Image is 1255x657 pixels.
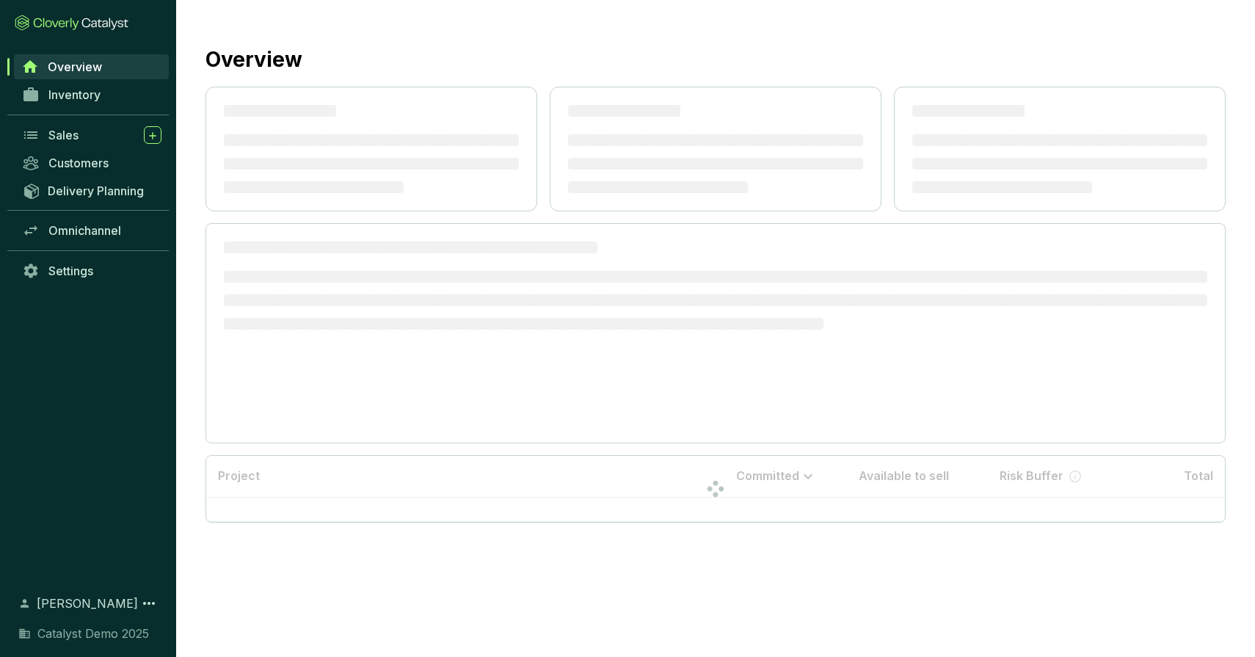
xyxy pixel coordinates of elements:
a: Sales [15,123,169,148]
span: Omnichannel [48,223,121,238]
h2: Overview [205,44,302,75]
span: [PERSON_NAME] [37,595,138,612]
span: Overview [48,59,102,74]
a: Delivery Planning [15,178,169,203]
span: Delivery Planning [48,184,144,198]
span: Sales [48,128,79,142]
a: Customers [15,150,169,175]
a: Omnichannel [15,218,169,243]
a: Overview [14,54,169,79]
span: Customers [48,156,109,170]
a: Settings [15,258,169,283]
span: Settings [48,264,93,278]
span: Catalyst Demo 2025 [37,625,149,642]
a: Inventory [15,82,169,107]
span: Inventory [48,87,101,102]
